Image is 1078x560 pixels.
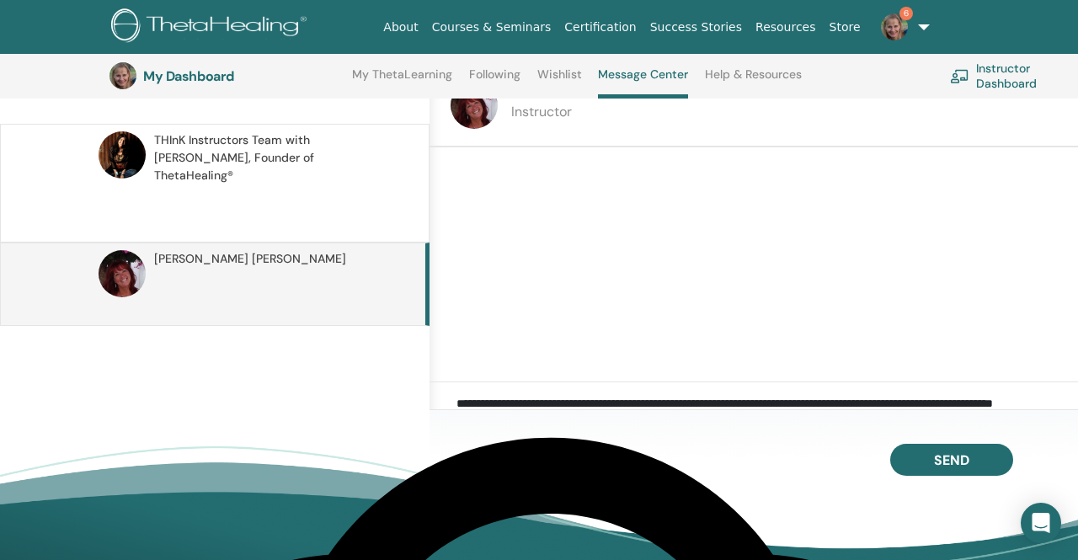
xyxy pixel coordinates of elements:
span: [PERSON_NAME] [PERSON_NAME] [511,83,725,100]
h3: My Dashboard [143,68,312,84]
img: logo.png [111,8,312,46]
a: Resources [749,12,823,43]
img: default.jpg [451,82,498,129]
p: Instructor [511,102,725,122]
img: default.jpg [99,250,146,297]
a: My ThetaLearning [352,67,452,94]
a: Help & Resources [705,67,802,94]
span: [PERSON_NAME] [PERSON_NAME] [154,250,346,268]
a: Success Stories [643,12,749,43]
a: Courses & Seminars [425,12,558,43]
a: Following [469,67,520,94]
a: Certification [558,12,643,43]
span: 6 [899,7,913,20]
img: chalkboard-teacher.svg [950,69,969,83]
img: default.jpg [99,131,146,179]
div: Open Intercom Messenger [1021,503,1061,543]
a: Message Center [598,67,688,99]
img: default.jpg [881,13,908,40]
a: Wishlist [537,67,582,94]
button: Send [890,444,1013,476]
img: default.jpg [109,62,136,89]
a: About [376,12,424,43]
span: Send [934,451,969,469]
a: Store [823,12,867,43]
span: THInK Instructors Team with [PERSON_NAME], Founder of ThetaHealing® [154,131,393,184]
